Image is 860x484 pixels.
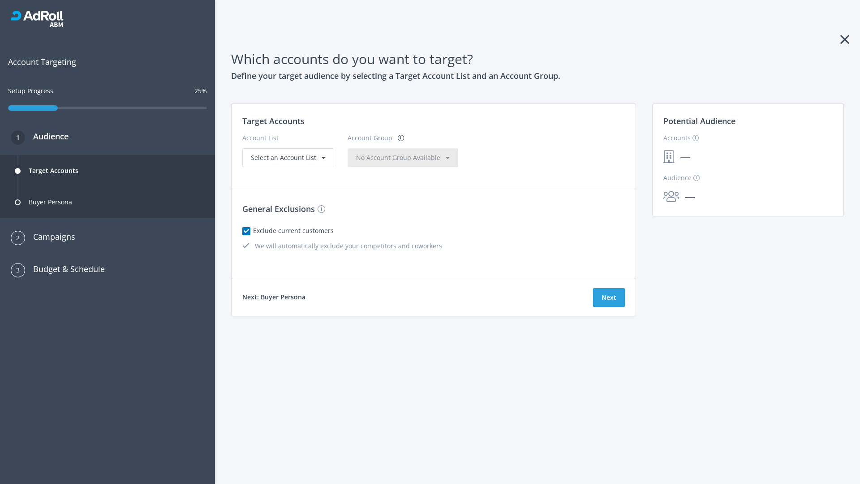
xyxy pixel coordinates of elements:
h3: Budget & Schedule [25,263,105,275]
h3: Target Accounts [242,115,625,127]
span: No Account Group Available [356,153,440,162]
span: — [679,188,701,205]
div: Select an Account List [251,153,326,163]
h3: Campaigns [25,230,75,243]
div: RollWorks [11,11,204,27]
span: Account Targeting [8,56,207,68]
div: Target Accounts [29,160,78,181]
div: Account List [242,133,334,148]
span: 1 [16,130,20,145]
label: Exclude current customers [256,226,334,236]
span: — [675,148,696,165]
label: Accounts [663,133,699,143]
h3: Define your target audience by selecting a Target Account List and an Account Group. [231,69,844,82]
span: 2 [16,231,20,245]
h3: General Exclusions [242,203,625,215]
div: Account Group [348,133,392,148]
span: Select an Account List [251,153,316,162]
h3: Potential Audience [663,115,833,133]
label: Audience [663,173,700,183]
div: Setup Progress [8,86,53,104]
h3: Audience [25,130,69,143]
div: Buyer Persona [29,191,72,213]
h4: Next: Buyer Persona [242,292,305,302]
div: No Account Group Available [356,153,450,163]
button: Next [593,288,625,307]
div: We will automatically exclude your competitors and coworkers [242,241,625,251]
span: 3 [16,263,20,277]
h1: Which accounts do you want to target? [231,48,844,69]
div: 25% [194,86,207,96]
